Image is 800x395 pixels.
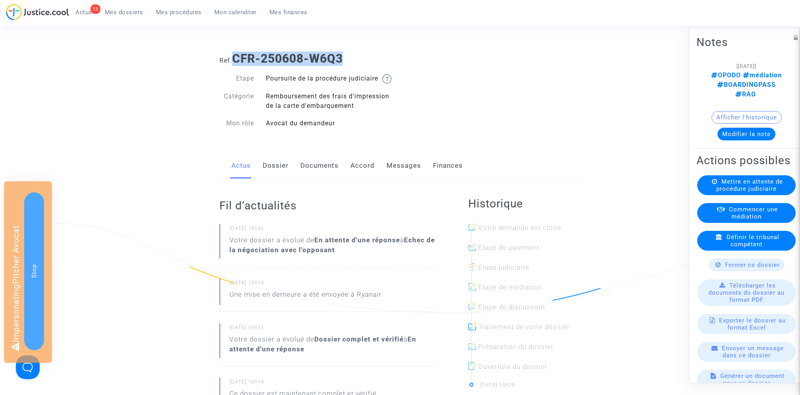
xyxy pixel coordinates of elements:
span: OPODO [711,71,741,79]
b: En attente d'une réponse [229,335,416,353]
button: Stop [24,192,44,350]
b: En attente d'une réponse [314,236,400,244]
div: Votre dossier a évolué de à [229,235,437,255]
a: 13Actus [69,6,98,18]
div: 13 [90,4,100,14]
button: Modifier la note [717,128,775,140]
span: Stop [31,264,38,278]
p: Une mise en demeure a été envoyée à Ryanair [229,290,382,303]
span: [[DATE]] [737,63,756,69]
a: Mon calendrier [208,6,263,18]
a: Messages [387,153,421,179]
div: Etape [213,74,260,84]
span: Mettre en attente de procédure judiciaire [716,178,783,192]
small: [DATE] 16h14 [229,279,437,290]
a: Accord [350,153,375,179]
a: Mes dossiers [98,6,150,18]
div: Catégorie [213,92,260,111]
span: Envoyer un message dans ce dossier [722,345,784,359]
h2: Historique [468,197,581,211]
span: Actus [75,9,92,16]
button: Afficher l'historique [712,111,782,124]
small: [DATE] 16h14 [229,324,437,334]
img: jc-logo.svg [6,4,69,20]
a: Finances [433,153,463,179]
span: RAG [735,90,756,98]
div: Avocat du demandeur [260,119,400,128]
span: Votre demande est close [478,224,561,232]
span: médiation [741,71,782,79]
a: Mes finances [263,6,314,18]
span: Générer un document pour ce dossier [720,372,785,387]
a: Mes procédures [150,6,208,18]
span: Mes procédures [156,9,202,16]
span: Exporter le dossier au format Excel [719,317,786,331]
a: Actus [231,153,251,179]
div: Votre dossier a évolué de à [229,334,437,354]
span: Mon calendrier [214,9,257,16]
div: Remboursement des frais d'impression de la carte d'embarquement [260,92,400,111]
b: Dossier complet et vérifié [314,335,404,343]
span: Mes dossiers [105,9,143,16]
span: BOARDINGPASS [717,81,776,88]
span: Mes finances [269,9,308,16]
span: Télécharger les documents du dossier au format PDF [708,282,785,303]
img: help.svg [382,74,392,84]
div: Impersonating [4,181,52,363]
div: Mon rôle [213,119,260,128]
h2: Actions possibles [696,153,796,167]
div: Poursuite de la procédure judiciaire [260,74,400,84]
b: Echec de la négociation avec l'opposant [229,236,435,254]
b: CFR-250608-W6Q3 [232,52,343,65]
span: Fermer ce dossier [725,261,780,268]
span: Définir le tribunal compétent [727,234,779,248]
small: [DATE] 16h14 [229,378,437,389]
span: Commencer une médiation [729,206,778,220]
small: [DATE] 18h36 [229,225,437,235]
a: Dossier [263,153,288,179]
a: Documents [300,153,338,179]
iframe: Help Scout Beacon - Open [16,355,40,379]
span: Ref. [219,57,232,64]
h2: Notes [696,35,796,49]
h2: Fil d’actualités [219,199,437,213]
